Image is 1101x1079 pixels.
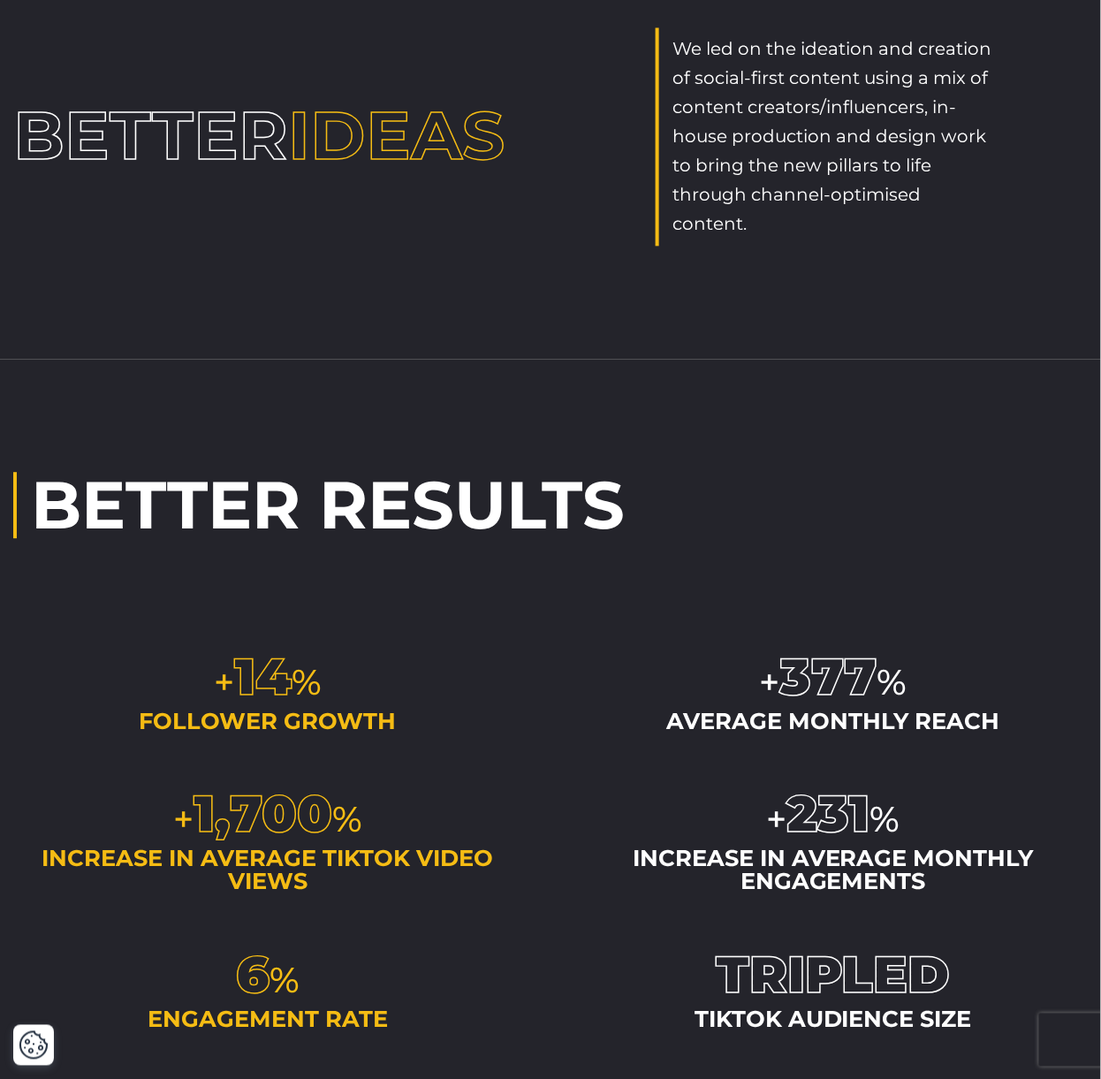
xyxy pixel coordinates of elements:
div: TikTok Audience size [579,1007,1088,1030]
button: Cookie Settings [19,1030,49,1060]
div: + % [13,651,522,703]
div: + % [579,651,1088,703]
h2: Better Results [13,472,1088,538]
div: increase in average monthly engagements [579,847,1088,892]
h2: Better [13,103,445,170]
div: increase in average TikTok video views [13,847,522,892]
div: average monthly reach [579,710,1088,733]
div: % [13,949,522,1000]
span: 1,700 [194,782,332,845]
div: + % [579,788,1088,840]
div: engagement rate [13,1007,522,1030]
div: follower growth [13,710,522,733]
span: 231 [786,782,870,845]
p: We led on the ideation and creation of social-first content using a mix of content creators/influ... [673,34,996,239]
span: Tripled [716,943,951,1006]
div: + % [13,788,522,840]
img: Revisit consent button [19,1030,49,1060]
span: Ideas [288,95,505,176]
span: 377 [780,645,877,708]
span: 6 [236,943,270,1006]
span: 14 [234,645,292,708]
